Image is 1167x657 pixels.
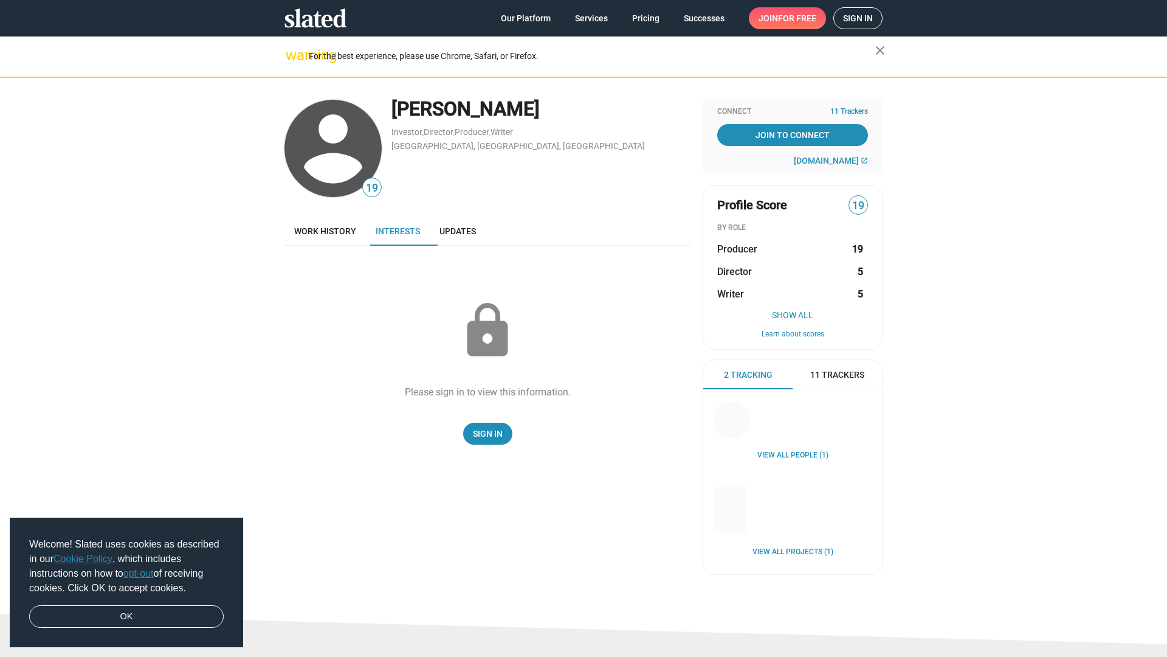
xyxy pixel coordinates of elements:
[717,107,868,117] div: Connect
[833,7,883,29] a: Sign in
[491,127,513,137] a: Writer
[852,243,863,255] strong: 19
[858,288,863,301] strong: 5
[309,48,875,64] div: For the best experience, please use Chrome, Safari, or Firefox.
[424,127,453,137] a: Director
[757,451,828,461] a: View all People (1)
[430,217,486,246] a: Updates
[284,217,366,246] a: Work history
[363,180,381,196] span: 19
[10,518,243,648] div: cookieconsent
[463,423,512,445] a: Sign In
[717,310,868,320] button: Show All
[575,7,608,29] span: Services
[849,198,867,214] span: 19
[843,8,873,29] span: Sign in
[717,197,787,214] span: Profile Score
[501,7,551,29] span: Our Platform
[717,330,868,339] button: Learn about scores
[53,554,112,564] a: Cookie Policy
[391,141,645,151] a: [GEOGRAPHIC_DATA], [GEOGRAPHIC_DATA], [GEOGRAPHIC_DATA]
[366,217,430,246] a: Interests
[622,7,669,29] a: Pricing
[391,127,422,137] a: Investor
[759,7,816,29] span: Join
[717,265,752,278] span: Director
[720,124,866,146] span: Join To Connect
[810,369,864,381] span: 11 Trackers
[455,127,489,137] a: Producer
[674,7,734,29] a: Successes
[724,369,773,381] span: 2 Tracking
[294,226,356,236] span: Work history
[29,605,224,628] a: dismiss cookie message
[632,7,659,29] span: Pricing
[565,7,618,29] a: Services
[830,107,868,117] span: 11 Trackers
[473,423,503,445] span: Sign In
[29,537,224,596] span: Welcome! Slated uses cookies as described in our , which includes instructions on how to of recei...
[684,7,725,29] span: Successes
[422,130,424,136] span: ,
[749,7,826,29] a: Joinfor free
[286,48,300,63] mat-icon: warning
[873,43,887,58] mat-icon: close
[717,223,868,233] div: BY ROLE
[489,130,491,136] span: ,
[794,156,868,165] a: [DOMAIN_NAME]
[717,288,744,301] span: Writer
[491,7,560,29] a: Our Platform
[376,226,420,236] span: Interests
[778,7,816,29] span: for free
[453,130,455,136] span: ,
[123,568,154,579] a: opt-out
[457,301,518,361] mat-icon: lock
[439,226,476,236] span: Updates
[717,124,868,146] a: Join To Connect
[391,96,690,122] div: [PERSON_NAME]
[858,265,863,278] strong: 5
[717,243,757,255] span: Producer
[861,157,868,164] mat-icon: open_in_new
[794,156,859,165] span: [DOMAIN_NAME]
[405,386,571,398] div: Please sign in to view this information.
[752,547,833,557] a: View all Projects (1)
